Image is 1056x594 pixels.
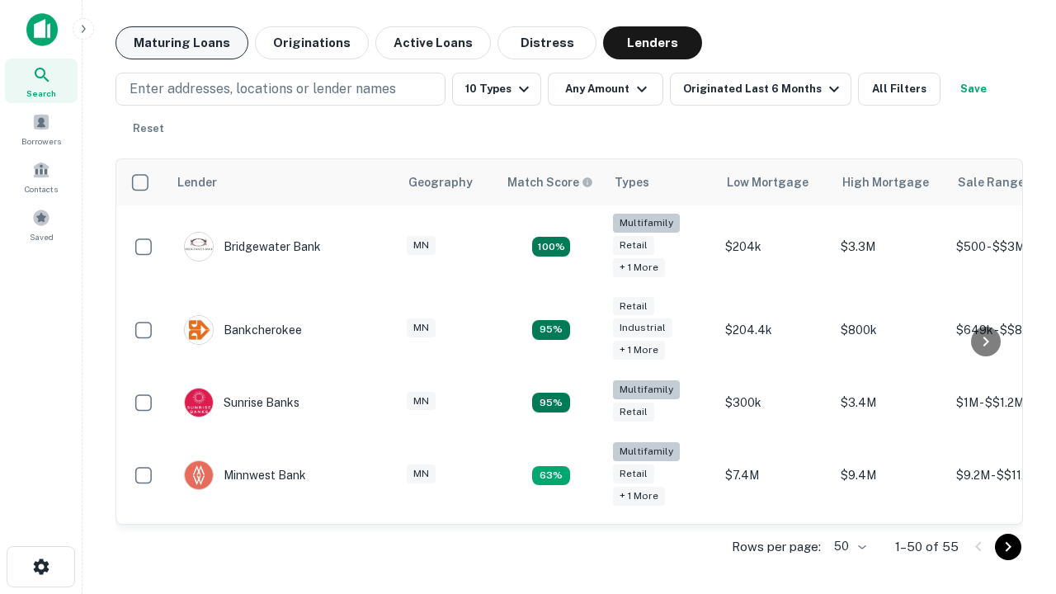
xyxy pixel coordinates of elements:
div: Capitalize uses an advanced AI algorithm to match your search with the best lender. The match sco... [507,173,593,191]
button: 10 Types [452,73,541,106]
div: Retail [613,403,654,422]
div: Sunrise Banks [184,388,299,417]
div: 50 [827,535,869,559]
button: Enter addresses, locations or lender names [115,73,445,106]
th: Types [605,159,717,205]
td: $9.4M [832,434,948,517]
span: Saved [30,230,54,243]
th: Geography [398,159,497,205]
div: MN [407,236,436,255]
td: $3.3M [832,205,948,289]
div: Industrial [613,318,672,337]
div: Multifamily [613,214,680,233]
div: Types [615,172,649,192]
div: Originated Last 6 Months [683,79,844,99]
div: Low Mortgage [727,172,808,192]
button: Lenders [603,26,702,59]
button: Save your search to get updates of matches that match your search criteria. [947,73,1000,106]
iframe: Chat Widget [973,409,1056,488]
td: $7.4M [717,434,832,517]
div: Bridgewater Bank [184,232,321,262]
div: Minnwest Bank [184,460,306,490]
h6: Match Score [507,173,590,191]
button: Go to next page [995,534,1021,560]
span: Contacts [25,182,58,196]
div: Matching Properties: 17, hasApolloMatch: undefined [532,237,570,257]
td: $300k [717,371,832,434]
div: Matching Properties: 6, hasApolloMatch: undefined [532,466,570,486]
th: High Mortgage [832,159,948,205]
a: Borrowers [5,106,78,151]
p: Rows per page: [732,537,821,557]
img: picture [185,461,213,489]
p: 1–50 of 55 [895,537,959,557]
td: $204k [717,205,832,289]
div: Retail [613,297,654,316]
p: Enter addresses, locations or lender names [130,79,396,99]
button: Active Loans [375,26,491,59]
td: $800k [832,289,948,372]
span: Borrowers [21,134,61,148]
div: MN [407,318,436,337]
button: Any Amount [548,73,663,106]
div: + 1 more [613,341,665,360]
th: Capitalize uses an advanced AI algorithm to match your search with the best lender. The match sco... [497,159,605,205]
div: Multifamily [613,380,680,399]
div: Geography [408,172,473,192]
img: picture [185,389,213,417]
div: Lender [177,172,217,192]
span: Search [26,87,56,100]
div: MN [407,392,436,411]
button: All Filters [858,73,940,106]
td: $204.4k [717,289,832,372]
button: Originated Last 6 Months [670,73,851,106]
button: Reset [122,112,175,145]
button: Distress [497,26,596,59]
div: Matching Properties: 9, hasApolloMatch: undefined [532,320,570,340]
div: MN [407,464,436,483]
a: Search [5,59,78,103]
th: Low Mortgage [717,159,832,205]
div: Multifamily [613,442,680,461]
div: Retail [613,236,654,255]
img: capitalize-icon.png [26,13,58,46]
div: Matching Properties: 9, hasApolloMatch: undefined [532,393,570,412]
td: $25k [832,517,948,580]
a: Saved [5,202,78,247]
div: Bankcherokee [184,315,302,345]
div: + 1 more [613,487,665,506]
img: picture [185,233,213,261]
div: + 1 more [613,258,665,277]
td: $3.4M [832,371,948,434]
button: Originations [255,26,369,59]
td: $25k [717,517,832,580]
div: Retail [613,464,654,483]
a: Contacts [5,154,78,199]
button: Maturing Loans [115,26,248,59]
img: picture [185,316,213,344]
div: Sale Range [958,172,1025,192]
th: Lender [167,159,398,205]
div: High Mortgage [842,172,929,192]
